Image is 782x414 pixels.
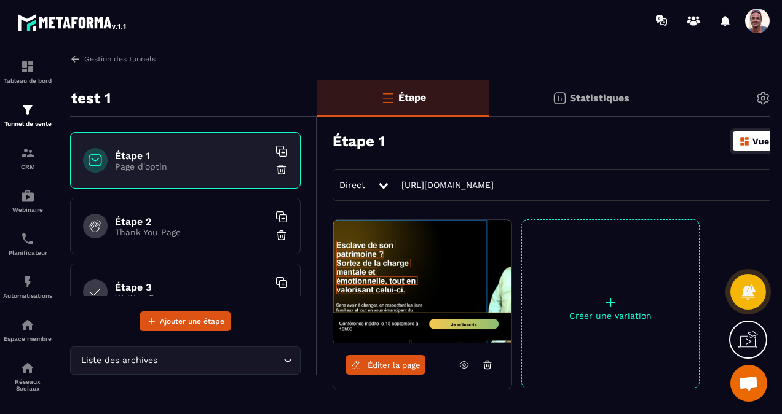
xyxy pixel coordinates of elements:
[756,91,770,106] img: setting-gr.5f69749f.svg
[346,355,425,375] a: Éditer la page
[333,133,385,150] h3: Étape 1
[17,11,128,33] img: logo
[739,136,750,147] img: dashboard-orange.40269519.svg
[3,308,52,351] a: automationsautomationsEspace membre
[20,103,35,117] img: formation
[70,53,81,64] img: arrow
[3,163,52,170] p: CRM
[70,53,156,64] a: Gestion des tunnels
[395,180,494,190] a: [URL][DOMAIN_NAME]
[3,120,52,127] p: Tunnel de vente
[115,281,269,293] h6: Étape 3
[70,346,301,375] div: Search for option
[20,232,35,246] img: scheduler
[71,86,111,111] p: test 1
[20,361,35,375] img: social-network
[3,249,52,256] p: Planificateur
[570,92,630,104] p: Statistiques
[20,275,35,289] img: automations
[78,354,160,367] span: Liste des archives
[115,293,269,303] p: Waiting Page
[20,60,35,74] img: formation
[3,179,52,222] a: automationsautomationsWebinaire
[552,91,567,106] img: stats.20deebd0.svg
[140,311,231,331] button: Ajouter une étape
[3,206,52,213] p: Webinaire
[3,222,52,265] a: schedulerschedulerPlanificateur
[20,189,35,203] img: automations
[3,351,52,401] a: social-networksocial-networkRéseaux Sociaux
[3,77,52,84] p: Tableau de bord
[20,318,35,332] img: automations
[3,292,52,299] p: Automatisations
[3,93,52,136] a: formationformationTunnel de vente
[20,146,35,160] img: formation
[730,365,767,402] a: Ouvrir le chat
[522,311,699,321] p: Créer une variation
[160,354,280,367] input: Search for option
[275,163,288,176] img: trash
[115,227,269,237] p: Thank You Page
[3,50,52,93] a: formationformationTableau de bord
[3,136,52,179] a: formationformationCRM
[115,162,269,171] p: Page d'optin
[522,294,699,311] p: +
[339,180,365,190] span: Direct
[275,229,288,241] img: trash
[3,378,52,392] p: Réseaux Sociaux
[368,361,421,370] span: Éditer la page
[3,265,52,308] a: automationsautomationsAutomatisations
[3,335,52,342] p: Espace membre
[381,90,395,105] img: bars-o.4a397970.svg
[398,92,426,103] p: Étape
[333,220,511,343] img: image
[275,295,288,307] img: trash
[115,150,269,162] h6: Étape 1
[115,216,269,227] h6: Étape 2
[160,315,224,327] span: Ajouter une étape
